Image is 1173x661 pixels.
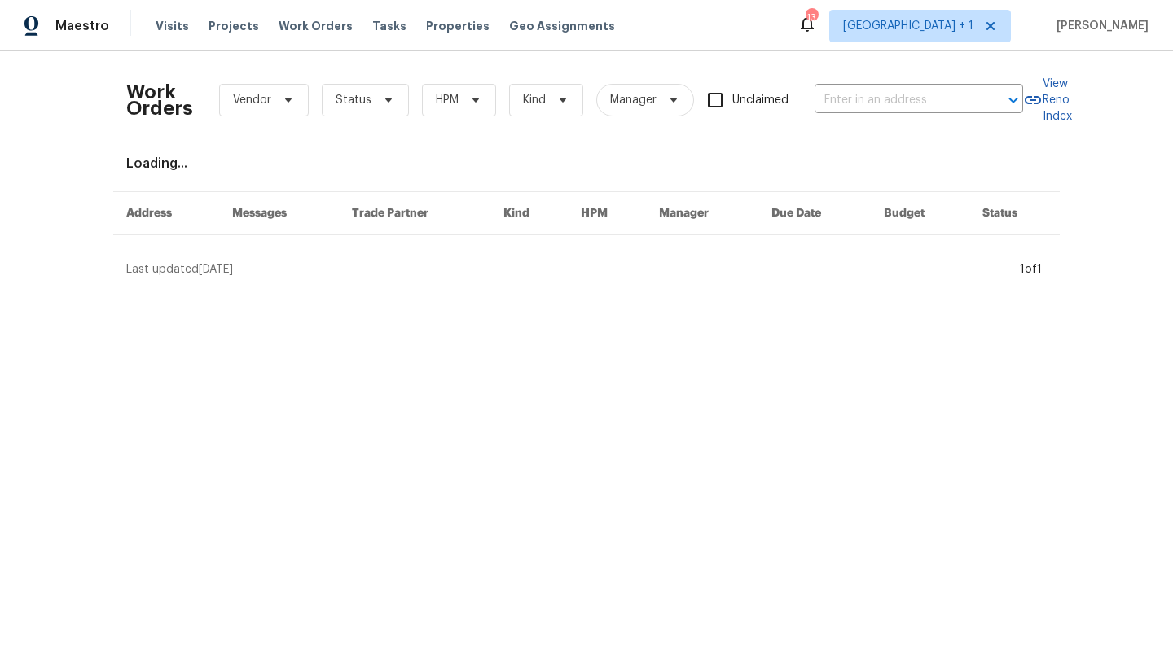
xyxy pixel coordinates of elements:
span: [PERSON_NAME] [1050,18,1149,34]
span: HPM [436,92,459,108]
div: Loading... [126,155,1047,172]
span: [GEOGRAPHIC_DATA] + 1 [843,18,973,34]
span: Status [336,92,371,108]
span: Vendor [233,92,271,108]
div: 1 of 1 [1020,261,1042,278]
th: Address [113,192,219,235]
th: Messages [219,192,339,235]
h2: Work Orders [126,84,193,116]
input: Enter in an address [815,88,977,113]
span: Maestro [55,18,109,34]
th: Kind [490,192,568,235]
th: Status [969,192,1060,235]
th: Budget [871,192,969,235]
a: View Reno Index [1023,76,1072,125]
span: Visits [156,18,189,34]
span: [DATE] [199,264,233,275]
span: Unclaimed [732,92,789,109]
span: Projects [209,18,259,34]
span: Manager [610,92,657,108]
div: 13 [806,10,817,26]
th: Manager [646,192,758,235]
span: Kind [523,92,546,108]
th: HPM [568,192,646,235]
th: Trade Partner [339,192,491,235]
span: Geo Assignments [509,18,615,34]
span: Properties [426,18,490,34]
span: Work Orders [279,18,353,34]
div: Last updated [126,261,1015,278]
span: Tasks [372,20,406,32]
button: Open [1002,89,1025,112]
th: Due Date [758,192,871,235]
